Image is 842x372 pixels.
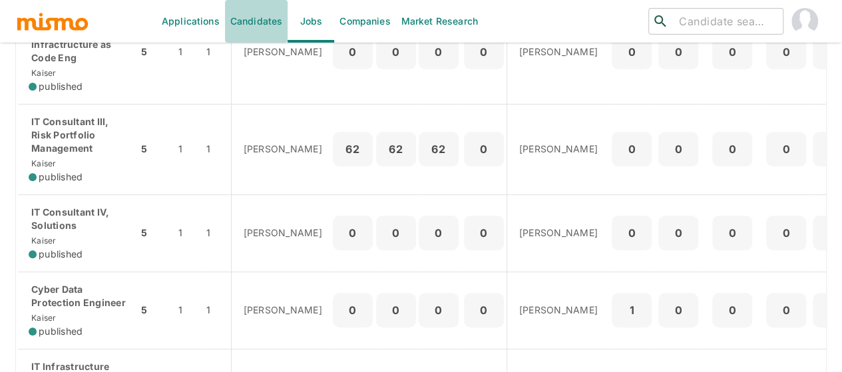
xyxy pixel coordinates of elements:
[718,301,747,319] p: 0
[244,303,322,317] p: [PERSON_NAME]
[381,301,411,319] p: 0
[381,224,411,242] p: 0
[244,226,322,240] p: [PERSON_NAME]
[664,140,693,158] p: 0
[617,140,646,158] p: 0
[617,43,646,61] p: 0
[718,140,747,158] p: 0
[338,301,367,319] p: 0
[469,301,499,319] p: 0
[203,272,231,349] td: 1
[39,170,83,184] span: published
[718,224,747,242] p: 0
[29,283,127,309] p: Cyber Data Protection Engineer
[16,11,89,31] img: logo
[138,272,168,349] td: 5
[771,140,801,158] p: 0
[168,104,203,194] td: 1
[338,43,367,61] p: 0
[469,140,499,158] p: 0
[244,142,322,156] p: [PERSON_NAME]
[424,43,453,61] p: 0
[519,303,598,317] p: [PERSON_NAME]
[617,224,646,242] p: 0
[138,104,168,194] td: 5
[203,1,231,104] td: 1
[791,8,818,35] img: Maia Reyes
[39,325,83,338] span: published
[718,43,747,61] p: 0
[664,301,693,319] p: 0
[138,1,168,104] td: 5
[338,224,367,242] p: 0
[244,45,322,59] p: [PERSON_NAME]
[519,226,598,240] p: [PERSON_NAME]
[29,313,57,323] span: Kaiser
[29,236,57,246] span: Kaiser
[29,206,127,232] p: IT Consultant IV, Solutions
[424,224,453,242] p: 0
[381,43,411,61] p: 0
[138,194,168,272] td: 5
[168,272,203,349] td: 1
[381,140,411,158] p: 62
[771,224,801,242] p: 0
[617,301,646,319] p: 1
[39,80,83,93] span: published
[203,194,231,272] td: 1
[168,1,203,104] td: 1
[469,43,499,61] p: 0
[203,104,231,194] td: 1
[771,43,801,61] p: 0
[674,12,777,31] input: Candidate search
[469,224,499,242] p: 0
[664,43,693,61] p: 0
[39,248,83,261] span: published
[424,140,453,158] p: 62
[519,45,598,59] p: [PERSON_NAME]
[519,142,598,156] p: [PERSON_NAME]
[29,158,57,168] span: Kaiser
[168,194,203,272] td: 1
[338,140,367,158] p: 62
[664,224,693,242] p: 0
[29,115,127,155] p: IT Consultant III, Risk Portfolio Management
[29,68,57,78] span: Kaiser
[771,301,801,319] p: 0
[424,301,453,319] p: 0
